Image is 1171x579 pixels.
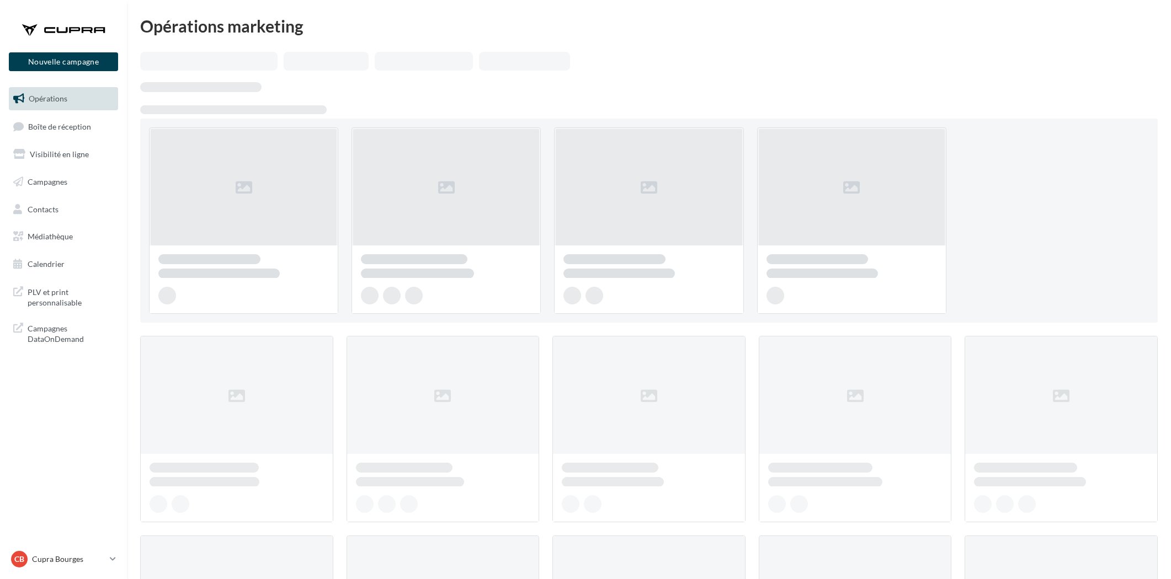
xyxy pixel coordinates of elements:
a: Visibilité en ligne [7,143,120,166]
a: CB Cupra Bourges [9,549,118,570]
span: Boîte de réception [28,121,91,131]
a: PLV et print personnalisable [7,280,120,313]
span: Campagnes [28,177,67,186]
a: Médiathèque [7,225,120,248]
a: Boîte de réception [7,115,120,138]
span: Calendrier [28,259,65,269]
a: Contacts [7,198,120,221]
div: Opérations marketing [140,18,1158,34]
span: Visibilité en ligne [30,149,89,159]
a: Campagnes DataOnDemand [7,317,120,349]
span: PLV et print personnalisable [28,285,114,308]
p: Cupra Bourges [32,554,105,565]
span: Contacts [28,204,58,213]
button: Nouvelle campagne [9,52,118,71]
a: Opérations [7,87,120,110]
a: Calendrier [7,253,120,276]
span: Médiathèque [28,232,73,241]
a: Campagnes [7,170,120,194]
span: Opérations [29,94,67,103]
span: Campagnes DataOnDemand [28,321,114,345]
span: CB [14,554,24,565]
